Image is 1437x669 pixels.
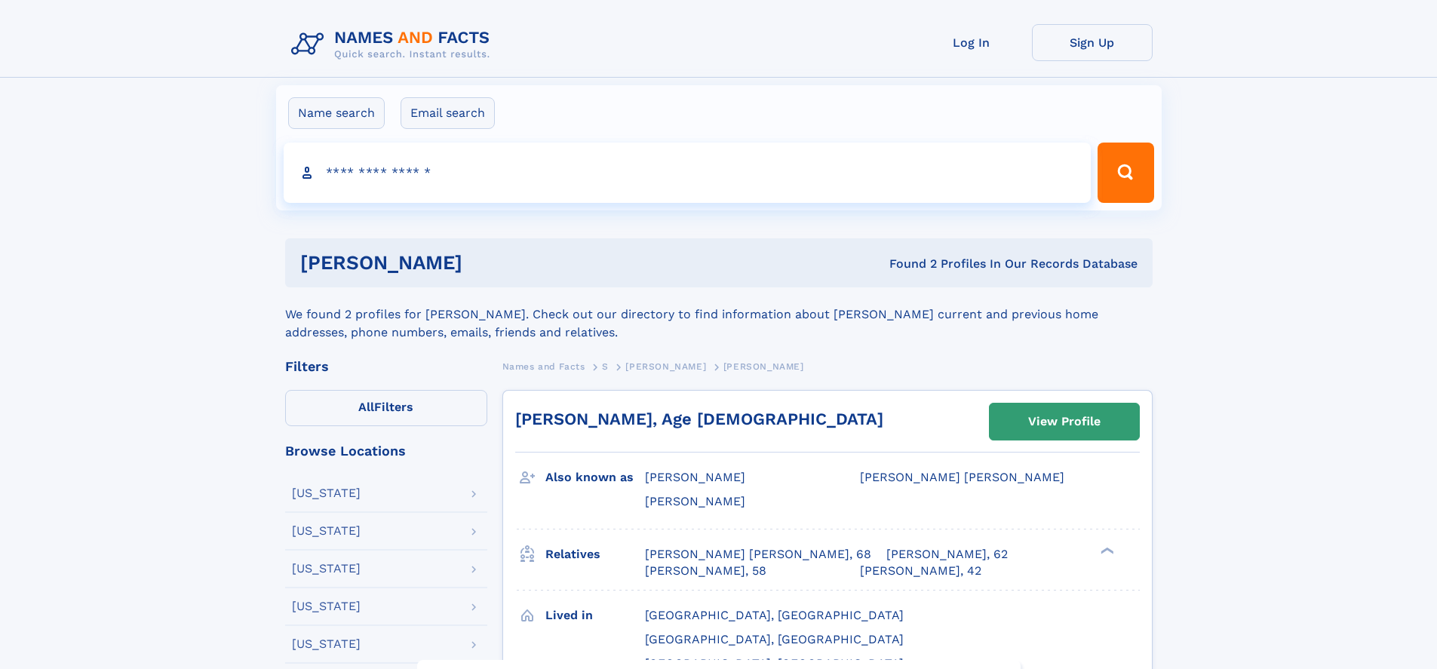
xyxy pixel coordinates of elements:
[300,253,676,272] h1: [PERSON_NAME]
[990,404,1139,440] a: View Profile
[545,465,645,490] h3: Also known as
[285,287,1153,342] div: We found 2 profiles for [PERSON_NAME]. Check out our directory to find information about [PERSON_...
[676,256,1138,272] div: Found 2 Profiles In Our Records Database
[645,546,871,563] a: [PERSON_NAME] [PERSON_NAME], 68
[1032,24,1153,61] a: Sign Up
[645,608,904,622] span: [GEOGRAPHIC_DATA], [GEOGRAPHIC_DATA]
[645,563,766,579] a: [PERSON_NAME], 58
[292,525,361,537] div: [US_STATE]
[1097,545,1115,555] div: ❯
[502,357,585,376] a: Names and Facts
[292,600,361,612] div: [US_STATE]
[285,390,487,426] label: Filters
[860,470,1064,484] span: [PERSON_NAME] [PERSON_NAME]
[1028,404,1101,439] div: View Profile
[645,470,745,484] span: [PERSON_NAME]
[645,494,745,508] span: [PERSON_NAME]
[292,563,361,575] div: [US_STATE]
[911,24,1032,61] a: Log In
[625,357,706,376] a: [PERSON_NAME]
[285,24,502,65] img: Logo Names and Facts
[602,357,609,376] a: S
[401,97,495,129] label: Email search
[545,542,645,567] h3: Relatives
[602,361,609,372] span: S
[1098,143,1153,203] button: Search Button
[723,361,804,372] span: [PERSON_NAME]
[292,487,361,499] div: [US_STATE]
[288,97,385,129] label: Name search
[358,400,374,414] span: All
[515,410,883,428] a: [PERSON_NAME], Age [DEMOGRAPHIC_DATA]
[545,603,645,628] h3: Lived in
[886,546,1008,563] a: [PERSON_NAME], 62
[860,563,981,579] a: [PERSON_NAME], 42
[645,632,904,646] span: [GEOGRAPHIC_DATA], [GEOGRAPHIC_DATA]
[292,638,361,650] div: [US_STATE]
[284,143,1092,203] input: search input
[285,360,487,373] div: Filters
[285,444,487,458] div: Browse Locations
[625,361,706,372] span: [PERSON_NAME]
